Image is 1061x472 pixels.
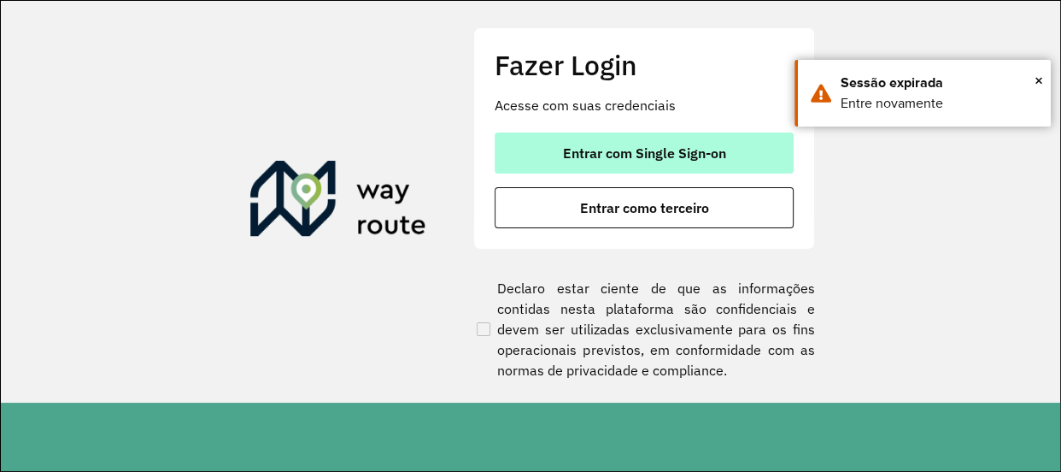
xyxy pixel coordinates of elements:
[473,278,815,381] label: Declaro estar ciente de que as informações contidas nesta plataforma são confidenciais e devem se...
[563,146,726,160] span: Entrar com Single Sign-on
[250,161,426,243] img: Roteirizador AmbevTech
[495,49,794,81] h2: Fazer Login
[580,201,709,215] span: Entrar como terceiro
[841,73,1038,93] div: Sessão expirada
[1035,68,1043,93] span: ×
[1035,68,1043,93] button: Close
[495,95,794,115] p: Acesse com suas credenciais
[495,133,794,174] button: button
[495,187,794,228] button: button
[841,93,1038,114] div: Entre novamente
